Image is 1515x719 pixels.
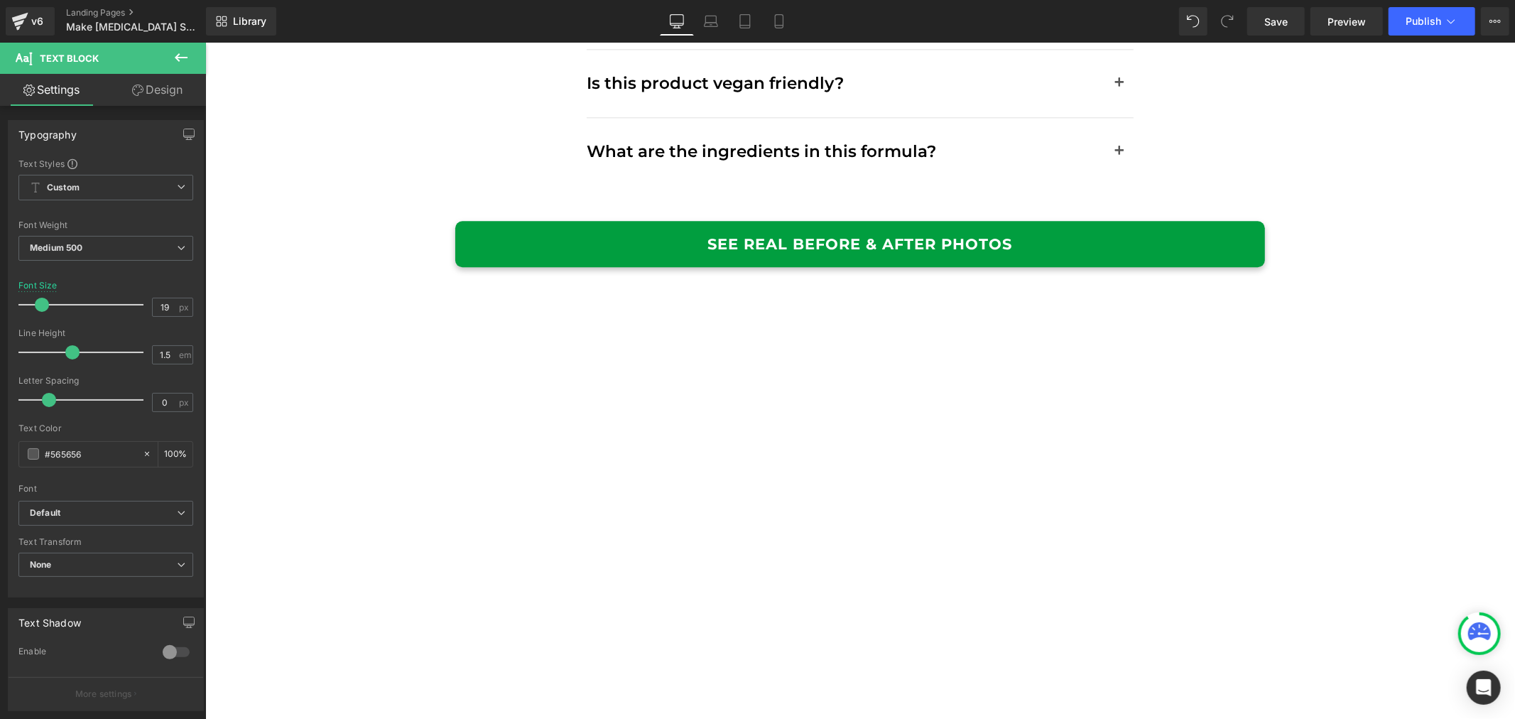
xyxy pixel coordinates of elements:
a: Design [106,74,209,106]
span: Text Block [40,53,99,64]
div: Text Color [18,423,193,433]
input: Color [45,446,136,462]
span: Make [MEDICAL_DATA] Smooth | New Offer [66,21,202,33]
div: Letter Spacing [18,376,193,386]
button: More [1481,7,1509,36]
div: % [158,442,192,467]
div: Font Weight [18,220,193,230]
a: Mobile [762,7,796,36]
div: Text Styles [18,158,193,169]
div: Typography [18,121,77,141]
a: v6 [6,7,55,36]
span: Save [1264,14,1288,29]
a: Landing Pages [66,7,229,18]
a: Laptop [694,7,728,36]
div: v6 [28,12,46,31]
div: Font Size [18,281,58,291]
span: px [179,398,191,407]
div: Enable [18,646,148,661]
button: More settings [9,677,203,710]
button: Redo [1213,7,1242,36]
span: Library [233,15,266,28]
button: Undo [1179,7,1207,36]
span: Publish [1406,16,1441,27]
div: Text Transform [18,537,193,547]
div: Text Shadow [18,609,81,629]
p: More settings [75,688,132,701]
b: None [30,559,52,570]
h2: Is this product vegan friendly? [381,31,900,52]
div: Line Height [18,328,193,338]
div: Open Intercom Messenger [1467,671,1501,705]
h2: What are the ingredients in this formula? [381,99,900,120]
span: px [179,303,191,312]
span: Preview [1327,14,1366,29]
i: Default [30,507,60,519]
button: Publish [1389,7,1475,36]
a: Desktop [660,7,694,36]
b: Medium 500 [30,242,82,253]
a: Tablet [728,7,762,36]
a: New Library [206,7,276,36]
b: Custom [47,182,80,194]
a: Preview [1310,7,1383,36]
a: SEE REAL BEFORE & AFTER PHOTOS [250,178,1060,225]
span: em [179,350,191,359]
div: Font [18,484,193,494]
